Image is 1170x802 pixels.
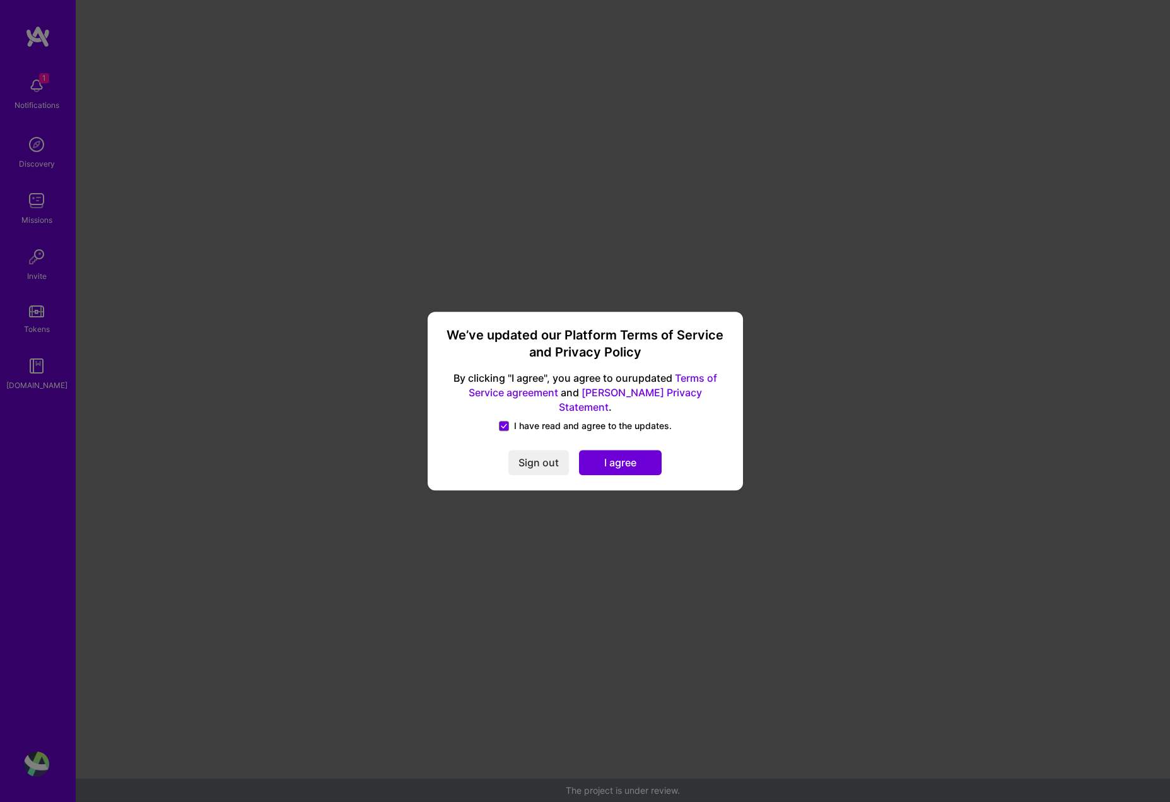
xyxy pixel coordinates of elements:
span: I have read and agree to the updates. [514,420,672,432]
button: I agree [579,450,662,475]
a: Terms of Service agreement [469,372,717,399]
a: [PERSON_NAME] Privacy Statement [559,386,702,413]
h3: We’ve updated our Platform Terms of Service and Privacy Policy [443,327,728,362]
button: Sign out [508,450,569,475]
span: By clicking "I agree", you agree to our updated and . [443,372,728,415]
